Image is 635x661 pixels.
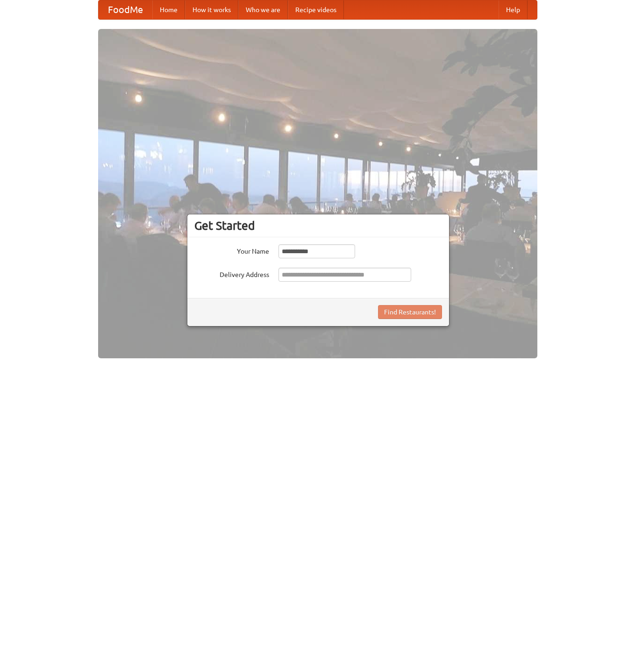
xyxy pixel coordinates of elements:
[288,0,344,19] a: Recipe videos
[152,0,185,19] a: Home
[378,305,442,319] button: Find Restaurants!
[185,0,238,19] a: How it works
[194,244,269,256] label: Your Name
[194,219,442,233] h3: Get Started
[99,0,152,19] a: FoodMe
[194,268,269,279] label: Delivery Address
[238,0,288,19] a: Who we are
[499,0,528,19] a: Help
